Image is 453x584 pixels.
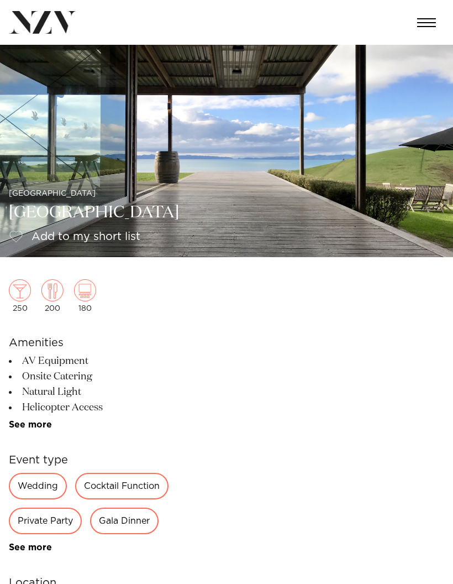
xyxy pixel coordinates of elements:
[9,279,31,312] div: 250
[41,279,64,301] img: dining.png
[9,353,189,369] li: AV Equipment
[90,508,159,534] div: Gala Dinner
[74,279,96,312] div: 180
[9,335,189,351] h6: Amenities
[9,11,76,34] img: nzv-logo.png
[9,452,189,468] h6: Event type
[9,369,189,384] li: Onsite Catering
[75,473,168,499] div: Cocktail Function
[9,473,67,499] div: Wedding
[9,400,189,415] li: Helicopter Access
[9,384,189,400] li: Natural Light
[9,508,82,534] div: Private Party
[9,279,31,301] img: cocktail.png
[41,279,64,312] div: 200
[74,279,96,301] img: theatre.png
